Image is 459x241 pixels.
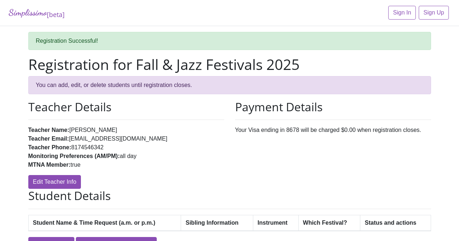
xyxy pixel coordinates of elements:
li: all day [28,152,224,161]
a: Edit Teacher Info [28,175,81,189]
strong: Teacher Name: [28,127,70,133]
li: true [28,161,224,169]
th: Instrument [253,215,298,231]
h2: Payment Details [235,100,431,114]
th: Sibling Information [181,215,253,231]
li: [PERSON_NAME] [28,126,224,134]
h1: Registration for Fall & Jazz Festivals 2025 [28,56,431,73]
a: Sign Up [419,6,449,20]
a: Sign In [388,6,416,20]
a: Simplissimo[beta] [9,6,65,20]
h2: Student Details [28,189,431,203]
div: Your Visa ending in 8678 will be charged $0.00 when registration closes. [230,100,437,189]
th: Student Name & Time Request (a.m. or p.m.) [28,215,181,231]
strong: Monitoring Preferences (AM/PM): [28,153,120,159]
sub: [beta] [47,10,65,19]
h2: Teacher Details [28,100,224,114]
div: Registration Successful! [28,32,431,50]
strong: Teacher Phone: [28,144,71,150]
th: Which Festival? [298,215,360,231]
th: Status and actions [360,215,431,231]
li: 8174546342 [28,143,224,152]
strong: Teacher Email: [28,136,69,142]
div: You can add, edit, or delete students until registration closes. [28,76,431,94]
strong: MTNA Member: [28,162,71,168]
li: [EMAIL_ADDRESS][DOMAIN_NAME] [28,134,224,143]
